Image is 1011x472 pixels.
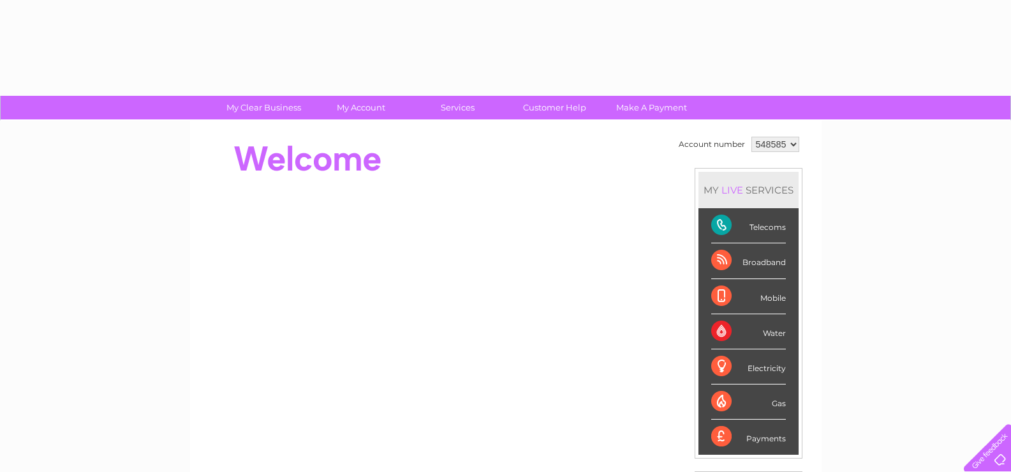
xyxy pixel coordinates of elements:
[711,314,786,349] div: Water
[711,384,786,420] div: Gas
[308,96,413,119] a: My Account
[675,133,748,155] td: Account number
[711,279,786,314] div: Mobile
[502,96,607,119] a: Customer Help
[211,96,316,119] a: My Clear Business
[599,96,704,119] a: Make A Payment
[711,243,786,278] div: Broadband
[698,172,799,208] div: MY SERVICES
[405,96,510,119] a: Services
[711,420,786,454] div: Payments
[711,349,786,384] div: Electricity
[711,208,786,243] div: Telecoms
[719,184,746,196] div: LIVE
